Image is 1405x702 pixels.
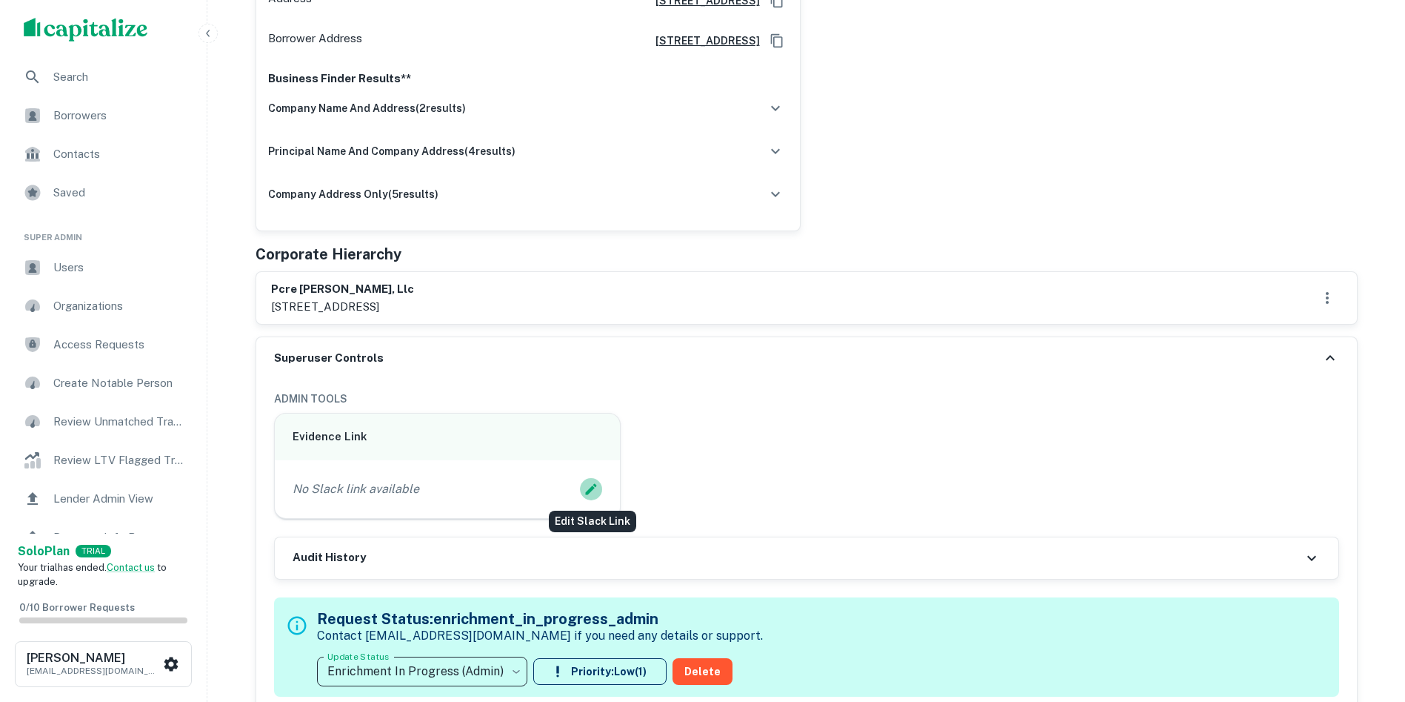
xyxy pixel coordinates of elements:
[27,664,160,678] p: [EMAIL_ADDRESS][DOMAIN_NAME]
[271,298,414,316] p: [STREET_ADDRESS]
[53,184,186,202] span: Saved
[271,281,414,298] h6: pcre [PERSON_NAME], llc
[12,250,195,285] a: Users
[107,562,155,573] a: Contact us
[53,107,186,125] span: Borrowers
[1331,583,1405,655] iframe: Chat Widget
[293,428,603,446] h6: Evidence Link
[18,562,167,588] span: Your trial has ended. to upgrade.
[12,327,195,362] a: Access Requests
[533,658,667,685] button: Priority:Low(1)
[24,18,148,42] img: capitalize-logo.png
[12,520,195,555] a: Borrower Info Requests
[19,602,135,613] span: 0 / 10 Borrower Requests
[317,627,763,645] p: Contact [EMAIL_ADDRESS][DOMAIN_NAME] if you need any details or support.
[268,186,438,202] h6: company address only ( 5 results)
[256,243,401,265] h5: Corporate Hierarchy
[53,451,186,469] span: Review LTV Flagged Transactions
[293,549,366,566] h6: Audit History
[317,608,763,630] h5: Request Status: enrichment_in_progress_admin
[12,443,195,478] a: Review LTV Flagged Transactions
[27,652,160,664] h6: [PERSON_NAME]
[268,143,515,159] h6: principal name and company address ( 4 results)
[18,544,70,558] strong: Solo Plan
[12,136,195,172] a: Contacts
[53,68,186,86] span: Search
[12,98,195,133] a: Borrowers
[293,480,419,498] p: No Slack link available
[12,365,195,401] a: Create Notable Person
[12,288,195,324] a: Organizations
[12,481,195,517] a: Lender Admin View
[12,175,195,211] a: Saved
[766,30,788,52] button: Copy Address
[268,100,466,116] h6: company name and address ( 2 results)
[12,59,195,95] a: Search
[53,297,186,315] span: Organizations
[53,336,186,354] span: Access Requests
[53,529,186,546] span: Borrower Info Requests
[53,413,186,431] span: Review Unmatched Transactions
[53,145,186,163] span: Contacts
[644,33,760,49] a: [STREET_ADDRESS]
[580,478,602,500] button: Edit Slack Link
[53,490,186,508] span: Lender Admin View
[673,658,732,685] button: Delete
[53,259,186,277] span: Users
[268,70,788,87] p: Business Finder Results**
[327,650,389,663] label: Update Status
[268,30,362,52] p: Borrower Address
[274,350,384,367] h6: Superuser Controls
[12,404,195,440] a: Review Unmatched Transactions
[12,213,195,250] li: Super Admin
[15,641,192,687] button: [PERSON_NAME][EMAIL_ADDRESS][DOMAIN_NAME]
[549,511,636,532] div: Edit Slack Link
[317,651,527,692] div: Enrichment In Progress (Admin)
[53,374,186,392] span: Create Notable Person
[18,543,70,560] a: SoloPlan
[274,391,1339,407] h6: ADMIN TOOLS
[76,545,111,557] div: TRIAL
